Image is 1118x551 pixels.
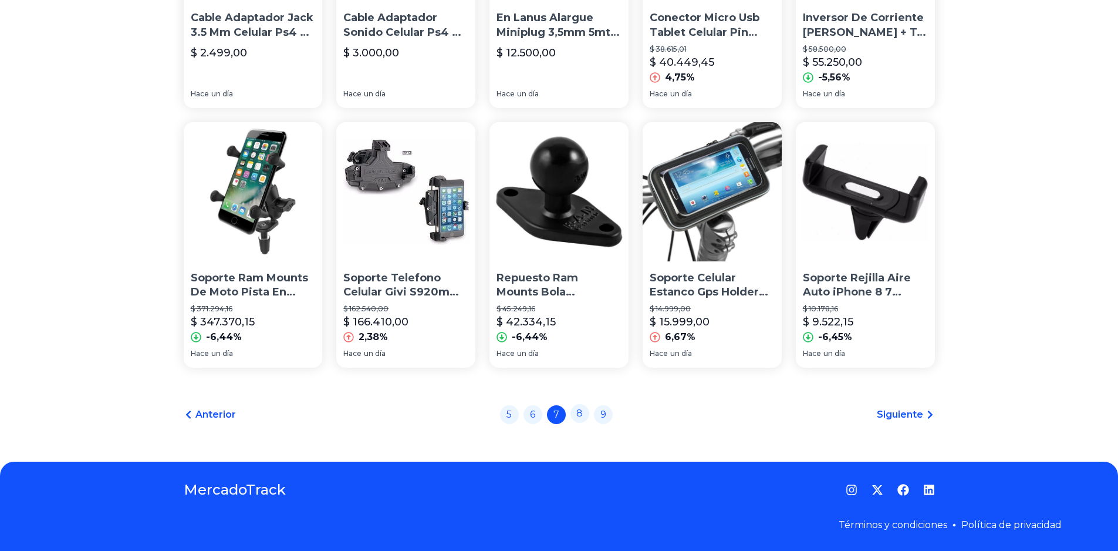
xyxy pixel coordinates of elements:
p: Soporte Rejilla Aire Auto iPhone 8 7 Celular S8 S7 Huawei [803,271,928,300]
p: -6,44% [512,330,548,344]
p: $ 9.522,15 [803,314,853,330]
p: Repuesto Ram Mounts Bola Diamante Soporte Cuna Gps Celular [496,271,622,300]
p: Inversor De Corriente [PERSON_NAME] + Tv + Directv + Celular 300w [803,11,928,40]
span: Hace [191,89,209,99]
a: MercadoTrack [184,481,286,499]
a: Anterior [184,408,236,422]
p: $ 58.500,00 [803,45,928,54]
p: En Lanus Alargue Miniplug 3,5mm 5mt Celular Stereo [496,11,622,40]
img: Soporte Celular Estanco Gps Holder Funda Moto Tenere 250 [643,122,782,261]
img: Repuesto Ram Mounts Bola Diamante Soporte Cuna Gps Celular [489,122,629,261]
a: Soporte Telefono Celular Givi S920m Bamp GroupSoporte Telefono Celular Givi S920m Bamp Group$ 162... [336,122,475,368]
a: 5 [500,405,519,424]
p: $ 2.499,00 [191,45,247,61]
span: un día [364,349,386,358]
p: -6,44% [206,330,242,344]
a: Facebook [897,484,909,496]
p: $ 347.370,15 [191,314,255,330]
p: Conector Micro Usb Tablet Celular Pin Carga Por 40 Unidades [650,11,775,40]
span: Hace [803,89,821,99]
p: $ 40.449,45 [650,54,714,70]
a: Instagram [846,484,857,496]
p: 4,75% [665,70,695,85]
img: Soporte Ram Mounts De Moto Pista En Cristo Manillar De Celular iPhone X Xr 8 S10 S9 Gps [184,122,323,261]
a: 8 [570,404,589,423]
span: Hace [650,89,668,99]
p: $ 55.250,00 [803,54,862,70]
span: Hace [496,349,515,358]
p: $ 166.410,00 [343,314,408,330]
p: $ 42.334,15 [496,314,556,330]
a: Soporte Ram Mounts De Moto Pista En Cristo Manillar De Celular iPhone X Xr 8 S10 S9 GpsSoporte Ra... [184,122,323,368]
span: Hace [650,349,668,358]
span: un día [823,89,845,99]
p: Soporte Celular Estanco Gps Holder Funda Moto Tenere 250 [650,271,775,300]
a: Política de privacidad [961,519,1062,530]
span: Hace [803,349,821,358]
span: Hace [343,89,362,99]
p: 2,38% [359,330,388,344]
span: un día [517,349,539,358]
a: Repuesto Ram Mounts Bola Diamante Soporte Cuna Gps CelularRepuesto Ram Mounts Bola Diamante Sopor... [489,122,629,368]
span: Anterior [195,408,236,422]
span: un día [517,89,539,99]
p: Soporte Telefono Celular Givi S920m Bamp Group [343,271,468,300]
p: $ 371.294,16 [191,304,316,314]
span: un día [211,349,233,358]
span: Hace [496,89,515,99]
p: -6,45% [818,330,852,344]
a: 9 [594,405,613,424]
p: $ 14.999,00 [650,304,775,314]
p: $ 45.249,16 [496,304,622,314]
img: Soporte Rejilla Aire Auto iPhone 8 7 Celular S8 S7 Huawei [796,122,935,261]
a: Twitter [872,484,883,496]
p: $ 38.615,01 [650,45,775,54]
p: $ 12.500,00 [496,45,556,61]
p: $ 15.999,00 [650,314,710,330]
p: -5,56% [818,70,850,85]
a: Soporte Celular Estanco Gps Holder Funda Moto Tenere 250Soporte Celular Estanco Gps Holder Funda ... [643,122,782,368]
span: un día [364,89,386,99]
a: Términos y condiciones [839,519,947,530]
span: un día [211,89,233,99]
p: $ 10.178,16 [803,304,928,314]
p: $ 3.000,00 [343,45,399,61]
span: un día [670,89,692,99]
a: LinkedIn [923,484,935,496]
a: 6 [523,405,542,424]
img: Soporte Telefono Celular Givi S920m Bamp Group [336,122,475,261]
span: un día [823,349,845,358]
p: Soporte Ram Mounts De Moto Pista En Cristo Manillar De Celular iPhone X Xr 8 S10 S9 Gps [191,271,316,300]
a: Siguiente [877,408,935,422]
p: $ 162.540,00 [343,304,468,314]
p: Cable Adaptador Jack 3.5 Mm Celular Ps4 A Mic Y Auricular Pc [191,11,316,40]
span: un día [670,349,692,358]
span: Siguiente [877,408,923,422]
span: Hace [191,349,209,358]
p: 6,67% [665,330,695,344]
span: Hace [343,349,362,358]
p: Cable Adaptador Sonido Celular Ps4 A Mic Y Auricular [343,11,468,40]
a: Soporte Rejilla Aire Auto iPhone 8 7 Celular S8 S7 HuaweiSoporte Rejilla Aire Auto iPhone 8 7 Cel... [796,122,935,368]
